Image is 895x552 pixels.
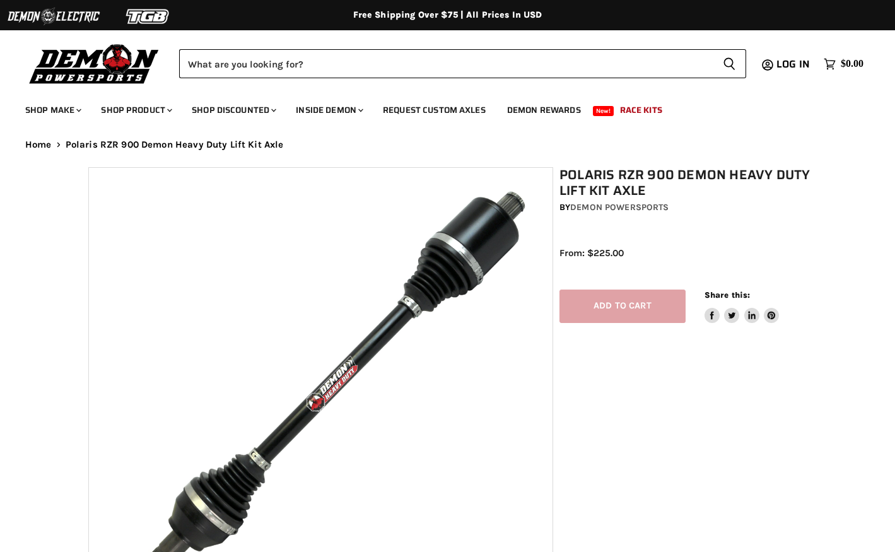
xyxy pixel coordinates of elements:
span: From: $225.00 [559,247,624,259]
img: Demon Powersports [25,41,163,86]
ul: Main menu [16,92,860,123]
a: Shop Product [91,97,180,123]
a: Race Kits [611,97,672,123]
aside: Share this: [705,290,780,323]
img: Demon Electric Logo 2 [6,4,101,28]
a: Demon Rewards [498,97,590,123]
a: $0.00 [817,55,870,73]
a: Inside Demon [286,97,371,123]
span: New! [593,106,614,116]
a: Home [25,139,52,150]
div: by [559,201,813,214]
a: Demon Powersports [570,202,669,213]
a: Log in [771,59,817,70]
a: Shop Make [16,97,89,123]
span: Share this: [705,290,750,300]
a: Shop Discounted [182,97,284,123]
span: $0.00 [841,58,863,70]
a: Request Custom Axles [373,97,495,123]
form: Product [179,49,746,78]
h1: Polaris RZR 900 Demon Heavy Duty Lift Kit Axle [559,167,813,199]
span: Log in [776,56,810,72]
span: Polaris RZR 900 Demon Heavy Duty Lift Kit Axle [66,139,284,150]
input: Search [179,49,713,78]
img: TGB Logo 2 [101,4,196,28]
button: Search [713,49,746,78]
